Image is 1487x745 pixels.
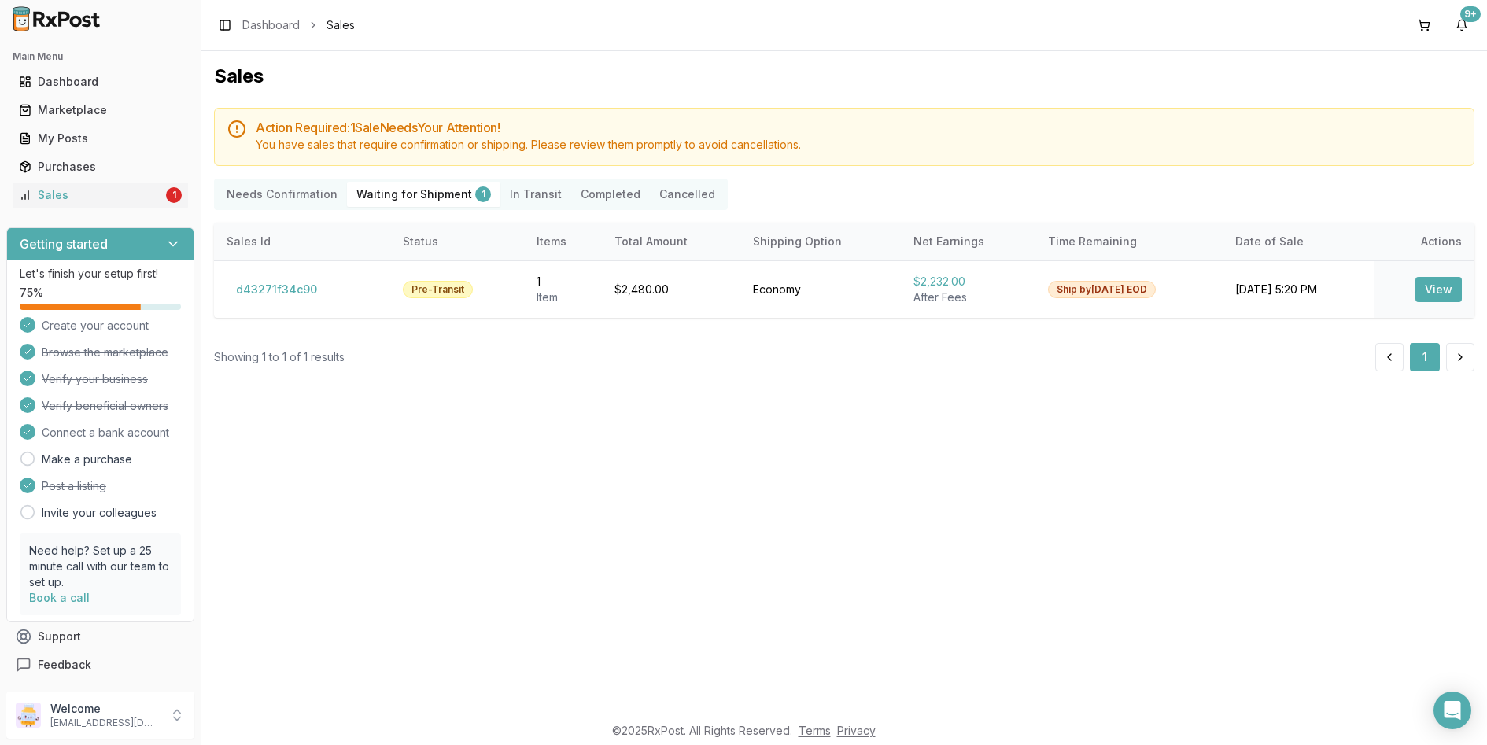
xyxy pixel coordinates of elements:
[347,182,500,207] button: Waiting for Shipment
[901,223,1036,260] th: Net Earnings
[50,701,160,717] p: Welcome
[38,657,91,673] span: Feedback
[13,124,188,153] a: My Posts
[500,182,571,207] button: In Transit
[214,349,345,365] div: Showing 1 to 1 of 1 results
[1235,282,1360,297] div: [DATE] 5:20 PM
[19,131,182,146] div: My Posts
[913,274,1024,290] div: $2,232.00
[214,223,390,260] th: Sales Id
[13,68,188,96] a: Dashboard
[13,153,188,181] a: Purchases
[6,69,194,94] button: Dashboard
[256,121,1461,134] h5: Action Required: 1 Sale Need s Your Attention!
[217,182,347,207] button: Needs Confirmation
[6,651,194,679] button: Feedback
[29,591,90,604] a: Book a call
[6,126,194,151] button: My Posts
[214,64,1474,89] h1: Sales
[42,398,168,414] span: Verify beneficial owners
[650,182,725,207] button: Cancelled
[403,281,473,298] div: Pre-Transit
[19,187,163,203] div: Sales
[19,102,182,118] div: Marketplace
[42,425,169,441] span: Connect a bank account
[13,50,188,63] h2: Main Menu
[6,183,194,208] button: Sales1
[242,17,355,33] nav: breadcrumb
[20,234,108,253] h3: Getting started
[16,703,41,728] img: User avatar
[913,290,1024,305] div: After Fees
[13,181,188,209] a: Sales1
[50,717,160,729] p: [EMAIL_ADDRESS][DOMAIN_NAME]
[1415,277,1462,302] button: View
[227,277,327,302] button: d43271f34c90
[740,223,901,260] th: Shipping Option
[20,266,181,282] p: Let's finish your setup first!
[390,223,524,260] th: Status
[42,371,148,387] span: Verify your business
[6,98,194,123] button: Marketplace
[242,17,300,33] a: Dashboard
[29,543,172,590] p: Need help? Set up a 25 minute call with our team to set up.
[20,285,43,301] span: 75 %
[256,137,1461,153] div: You have sales that require confirmation or shipping. Please review them promptly to avoid cancel...
[1460,6,1481,22] div: 9+
[614,282,728,297] div: $2,480.00
[799,724,831,737] a: Terms
[537,290,589,305] div: Item
[327,17,355,33] span: Sales
[753,282,888,297] div: Economy
[1410,343,1440,371] button: 1
[42,318,149,334] span: Create your account
[19,74,182,90] div: Dashboard
[1048,281,1156,298] div: Ship by [DATE] EOD
[1223,223,1373,260] th: Date of Sale
[475,186,491,202] div: 1
[571,182,650,207] button: Completed
[6,622,194,651] button: Support
[42,452,132,467] a: Make a purchase
[42,478,106,494] span: Post a listing
[19,159,182,175] div: Purchases
[42,345,168,360] span: Browse the marketplace
[1449,13,1474,38] button: 9+
[537,274,589,290] div: 1
[602,223,740,260] th: Total Amount
[13,96,188,124] a: Marketplace
[1433,692,1471,729] div: Open Intercom Messenger
[42,505,157,521] a: Invite your colleagues
[1035,223,1223,260] th: Time Remaining
[524,223,602,260] th: Items
[6,154,194,179] button: Purchases
[1374,223,1474,260] th: Actions
[837,724,876,737] a: Privacy
[166,187,182,203] div: 1
[6,6,107,31] img: RxPost Logo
